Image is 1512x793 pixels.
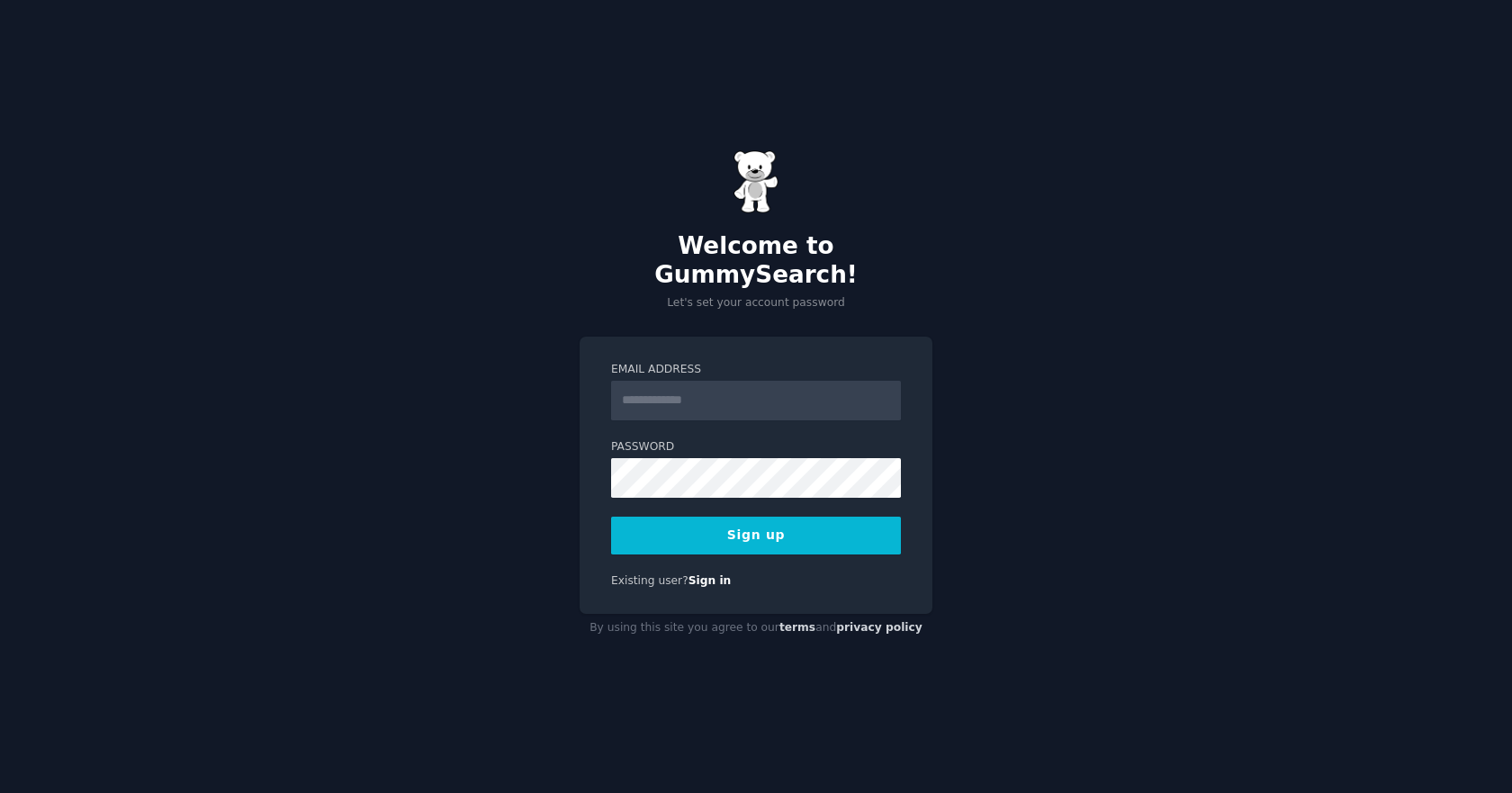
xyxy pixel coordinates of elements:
[836,621,922,634] a: privacy policy
[688,574,732,587] a: Sign in
[580,232,932,289] h2: Welcome to GummySearch!
[611,517,901,554] button: Sign up
[611,362,901,378] label: Email Address
[611,574,688,587] span: Existing user?
[733,150,778,213] img: Gummy Bear
[779,621,815,634] a: terms
[611,439,901,455] label: Password
[580,295,932,311] p: Let's set your account password
[580,614,932,643] div: By using this site you agree to our and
